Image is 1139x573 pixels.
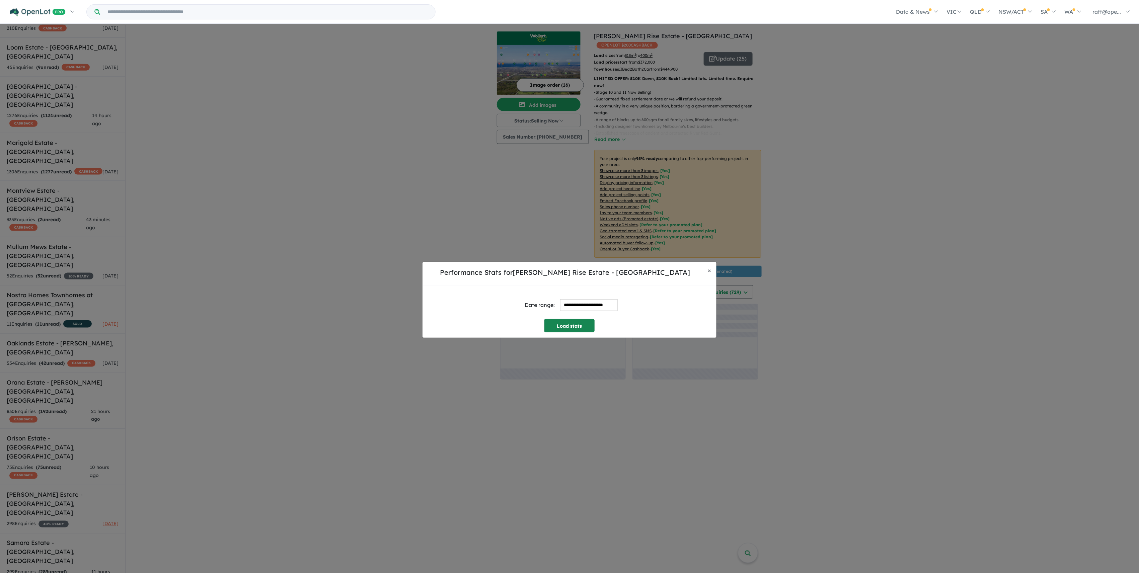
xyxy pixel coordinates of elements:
[708,266,711,274] span: ×
[544,319,595,332] button: Load stats
[428,267,702,277] h5: Performance Stats for [PERSON_NAME] Rise Estate - [GEOGRAPHIC_DATA]
[1093,8,1121,15] span: raff@ope...
[525,301,555,310] div: Date range:
[101,5,434,19] input: Try estate name, suburb, builder or developer
[10,8,66,16] img: Openlot PRO Logo White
